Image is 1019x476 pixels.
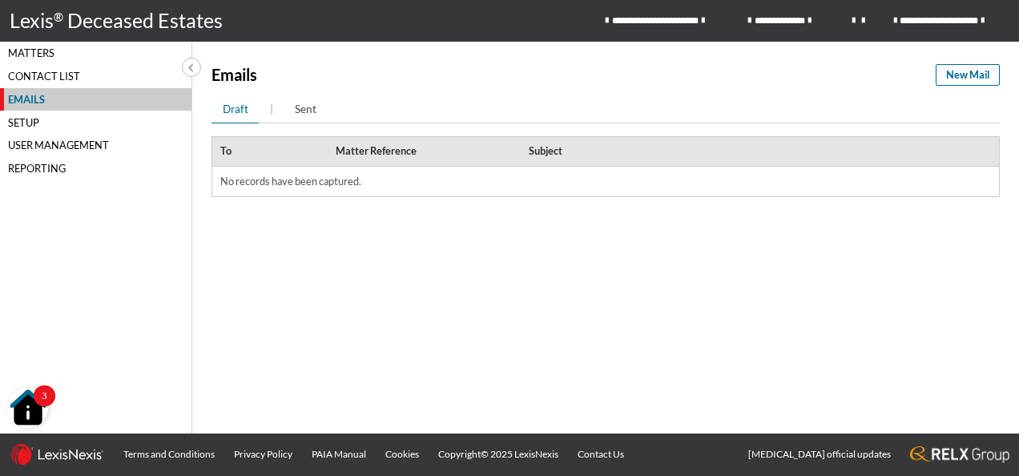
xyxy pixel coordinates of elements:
p: ® [54,8,67,34]
a: Terms and Conditions [114,434,224,475]
img: RELX_logo.65c3eebe.png [910,446,1009,463]
a: Contact Us [568,434,634,475]
a: Copyright© 2025 LexisNexis [429,434,568,475]
a: PAIA Manual [302,434,376,475]
img: LexisNexis_logo.0024414d.png [10,443,104,466]
div: 3 [42,396,47,417]
p: Emails [211,66,257,84]
span: New Mail [946,67,989,83]
span: Subject [529,142,953,161]
span: Sent [295,101,316,117]
td: No records have been captured. [212,167,999,196]
span: To [220,142,316,161]
a: Privacy Policy [224,434,302,475]
button: Open Resource Center, 3 new notifications [8,388,48,428]
span: Matter Reference [336,142,505,161]
button: New Mail [936,64,1000,86]
span: Draft [223,101,248,117]
a: Cookies [376,434,429,475]
a: [MEDICAL_DATA] official updates [739,434,900,475]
